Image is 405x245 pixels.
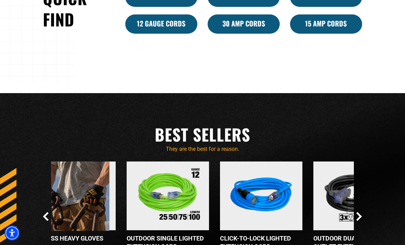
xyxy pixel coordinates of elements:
p: They are the best for a reason. [43,145,362,153]
h2: Best Sellers [43,124,362,145]
div: Bad Ass HEAVY Gloves [33,234,116,243]
a: 30 Amp Cords [208,14,280,34]
img: Outdoor Dual Lighted 3-Outlet Extension Cord w/ Safety CGM [316,161,393,231]
img: Bad Ass HEAVY Gloves [36,161,113,231]
a: 12 Gauge Cords [125,14,197,34]
img: blue [223,161,300,231]
button: Next Slide [356,212,362,221]
img: Outdoor Single Lighted Extension Cord [129,161,207,231]
div: Accessibility Menu [4,225,20,241]
a: 15 Amp Cords [290,14,362,34]
button: Previous Slide [43,212,49,221]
